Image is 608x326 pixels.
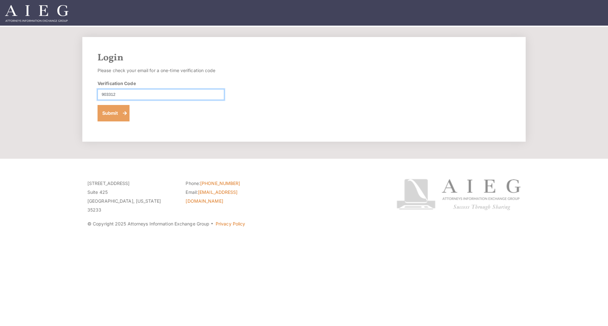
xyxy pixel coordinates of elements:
a: [PHONE_NUMBER] [200,181,240,186]
p: [STREET_ADDRESS] Suite 425 [GEOGRAPHIC_DATA], [US_STATE] 35233 [87,179,176,214]
span: · [211,224,213,227]
img: Attorneys Information Exchange Group logo [396,179,521,210]
button: Submit [98,105,130,121]
li: Phone: [186,179,274,188]
img: Attorneys Information Exchange Group [5,5,68,22]
a: [EMAIL_ADDRESS][DOMAIN_NAME] [186,189,237,204]
p: © Copyright 2025 Attorneys Information Exchange Group [87,219,373,228]
a: Privacy Policy [216,221,245,226]
label: Verification Code [98,80,136,87]
li: Email: [186,188,274,206]
h2: Login [98,52,510,64]
p: Please check your email for a one-time verification code [98,66,224,75]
